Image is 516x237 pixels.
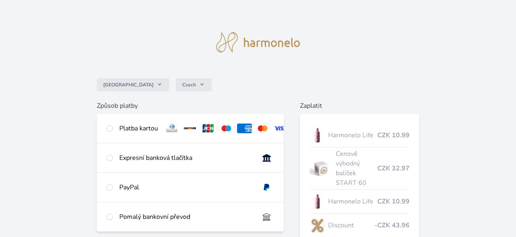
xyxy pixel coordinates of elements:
[377,164,410,173] span: CZK 32.97
[375,220,410,230] span: -CZK 43.96
[183,124,198,133] img: discover.svg
[259,182,274,192] img: paypal.svg
[310,215,325,235] img: discount-lo.png
[310,125,325,145] img: CLEAN_LIFE_se_stinem_x-lo.jpg
[97,78,169,91] button: [GEOGRAPHIC_DATA]
[164,124,179,133] img: diners.svg
[216,32,300,52] img: logo.svg
[377,130,410,140] span: CZK 10.99
[219,124,234,133] img: maestro.svg
[119,124,158,133] div: Platba kartou
[237,124,252,133] img: amex.svg
[310,191,325,212] img: CLEAN_LIFE_se_stinem_x-lo.jpg
[328,220,375,230] span: Discount
[310,158,333,178] img: start.jpg
[103,82,154,88] span: [GEOGRAPHIC_DATA]
[328,197,377,206] span: Harmonelo Life
[201,124,216,133] img: jcb.svg
[119,182,253,192] div: PayPal
[119,212,253,222] div: Pomalý bankovní převod
[328,130,377,140] span: Harmonelo Life
[176,78,212,91] button: Czech
[336,149,377,188] span: Cenově výhodný balíček START 60
[97,101,284,111] h6: Způsob platby
[259,212,274,222] img: bankTransfer_IBAN.svg
[259,153,274,163] img: onlineBanking_CZ.svg
[377,197,410,206] span: CZK 10.99
[255,124,270,133] img: mc.svg
[182,82,196,88] span: Czech
[300,101,419,111] h6: Zaplatit
[273,124,288,133] img: visa.svg
[119,153,253,163] div: Expresní banková tlačítka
